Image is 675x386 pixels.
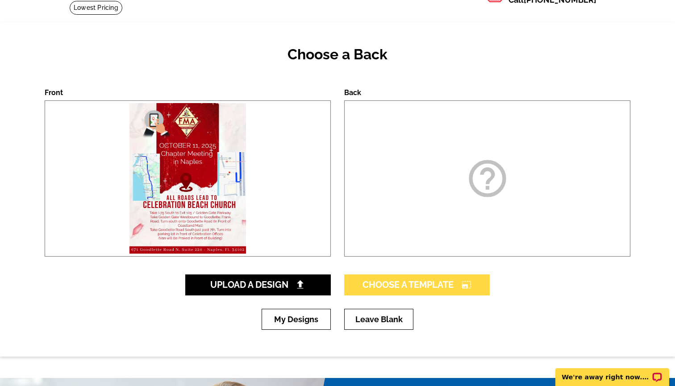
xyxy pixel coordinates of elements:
a: Upload A Design [185,274,331,295]
img: large-thumb.jpg [127,101,248,256]
h2: Choose a Back [45,46,630,63]
a: Choose A Templatephoto_size_select_large [344,274,490,295]
i: photo_size_select_large [462,280,471,289]
span: Upload A Design [210,279,306,290]
label: Back [344,88,361,97]
a: My Designs [262,309,331,330]
label: Front [45,88,63,97]
i: help_outline [465,156,510,201]
iframe: LiveChat chat widget [550,358,675,386]
span: Choose A Template [362,279,471,290]
a: Leave Blank [344,309,413,330]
